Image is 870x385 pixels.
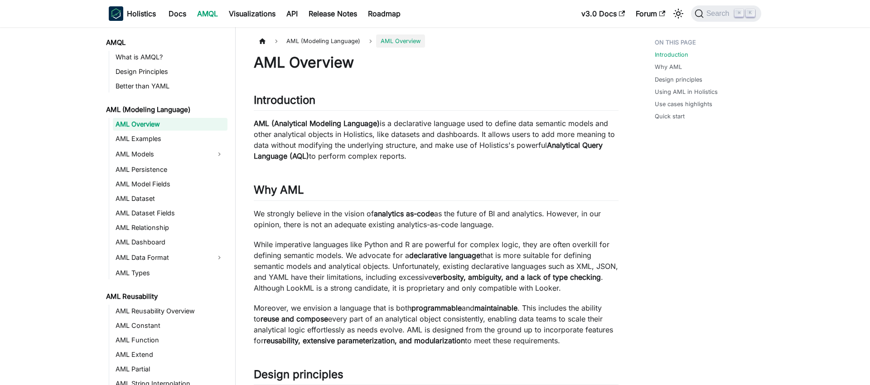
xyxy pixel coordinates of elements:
a: AML Data Format [113,250,211,265]
a: AML Extend [113,348,227,361]
a: AML Dataset [113,192,227,205]
strong: AML (Analytical Modeling Language) [254,119,380,128]
a: AML Partial [113,363,227,375]
a: AMQL [192,6,223,21]
a: What is AMQL? [113,51,227,63]
h1: AML Overview [254,54,619,72]
a: AML Constant [113,319,227,332]
a: Docs [163,6,192,21]
a: Roadmap [362,6,406,21]
a: Why AML [655,63,682,71]
a: AML Reusability [103,290,227,303]
p: We strongly believe in the vision of as the future of BI and analytics. However, in our opinion, ... [254,208,619,230]
b: Holistics [127,8,156,19]
a: AML Dataset Fields [113,207,227,219]
button: Expand sidebar category 'AML Models' [211,147,227,161]
strong: reuse and compose [261,314,328,323]
img: Holistics [109,6,123,21]
nav: Breadcrumbs [254,34,619,48]
nav: Docs sidebar [100,27,236,385]
a: AML Model Fields [113,178,227,190]
a: Introduction [655,50,688,59]
kbd: ⌘ [735,9,744,17]
strong: programmable [411,303,462,312]
a: Better than YAML [113,80,227,93]
span: AML Overview [376,34,425,48]
h2: Design principles [254,368,619,385]
a: Quick start [655,112,685,121]
a: Visualizations [223,6,281,21]
a: Design Principles [113,65,227,78]
a: API [281,6,303,21]
a: Forum [630,6,671,21]
a: AML Relationship [113,221,227,234]
strong: verbosity, ambiguity, and a lack of type checking [432,273,601,282]
a: AML Models [113,147,211,161]
a: Using AML in Holistics [655,88,718,96]
strong: analytics as-code [374,209,434,218]
strong: reusability, extensive parameterization, and modularization [264,336,465,345]
a: Release Notes [303,6,362,21]
strong: declarative language [409,251,480,260]
a: AML Overview [113,118,227,131]
a: AML Types [113,267,227,279]
h2: Why AML [254,183,619,200]
a: AMQL [103,36,227,49]
a: AML (Modeling Language) [103,103,227,116]
p: While imperative languages like Python and R are powerful for complex logic, they are often overk... [254,239,619,293]
h2: Introduction [254,93,619,111]
strong: maintainable [474,303,517,312]
a: AML Persistence [113,163,227,176]
button: Switch between dark and light mode (currently light mode) [671,6,686,21]
a: AML Reusability Overview [113,305,227,317]
a: Design principles [655,75,702,84]
a: AML Function [113,334,227,346]
p: is a declarative language used to define data semantic models and other analytical objects in Hol... [254,118,619,161]
span: AML (Modeling Language) [282,34,365,48]
button: Search (Command+K) [691,5,761,22]
span: Search [704,10,735,18]
a: AML Dashboard [113,236,227,249]
a: Home page [254,34,271,48]
p: Moreover, we envision a language that is both and . This includes the ability to every part of an... [254,302,619,346]
kbd: K [746,9,755,17]
a: HolisticsHolistics [109,6,156,21]
a: Use cases highlights [655,100,712,108]
a: AML Examples [113,132,227,145]
button: Expand sidebar category 'AML Data Format' [211,250,227,265]
a: v3.0 Docs [576,6,630,21]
